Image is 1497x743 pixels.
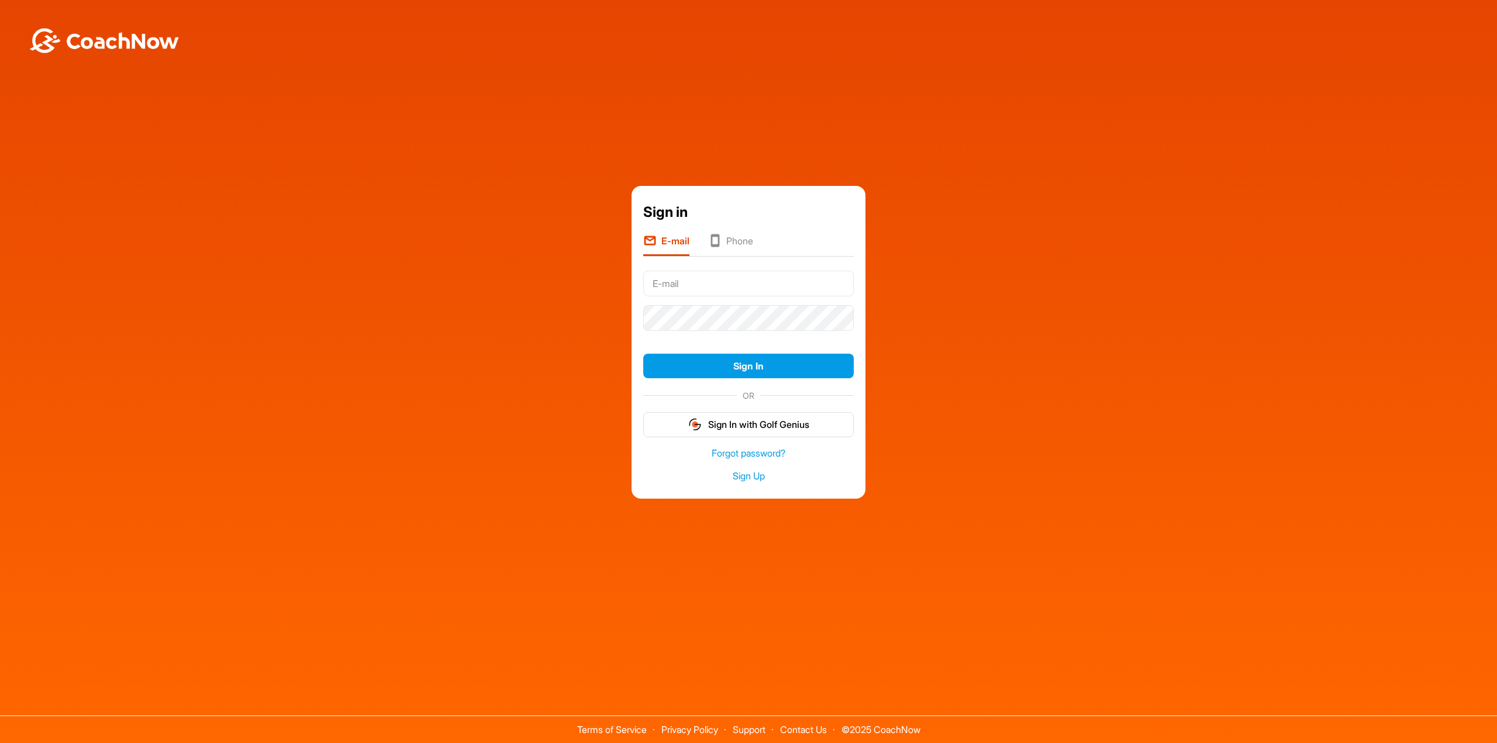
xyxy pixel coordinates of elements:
input: E-mail [643,271,854,296]
img: BwLJSsUCoWCh5upNqxVrqldRgqLPVwmV24tXu5FoVAoFEpwwqQ3VIfuoInZCoVCoTD4vwADAC3ZFMkVEQFDAAAAAElFTkSuQmCC [28,28,180,53]
a: Contact Us [780,724,827,735]
a: Terms of Service [577,724,647,735]
img: gg_logo [688,417,702,431]
a: Support [733,724,765,735]
button: Sign In [643,354,854,379]
li: Phone [708,234,753,256]
div: Sign in [643,202,854,223]
a: Forgot password? [643,447,854,460]
span: OR [737,389,760,402]
a: Privacy Policy [661,724,718,735]
li: E-mail [643,234,689,256]
a: Sign Up [643,469,854,483]
span: © 2025 CoachNow [836,716,926,734]
button: Sign In with Golf Genius [643,412,854,437]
